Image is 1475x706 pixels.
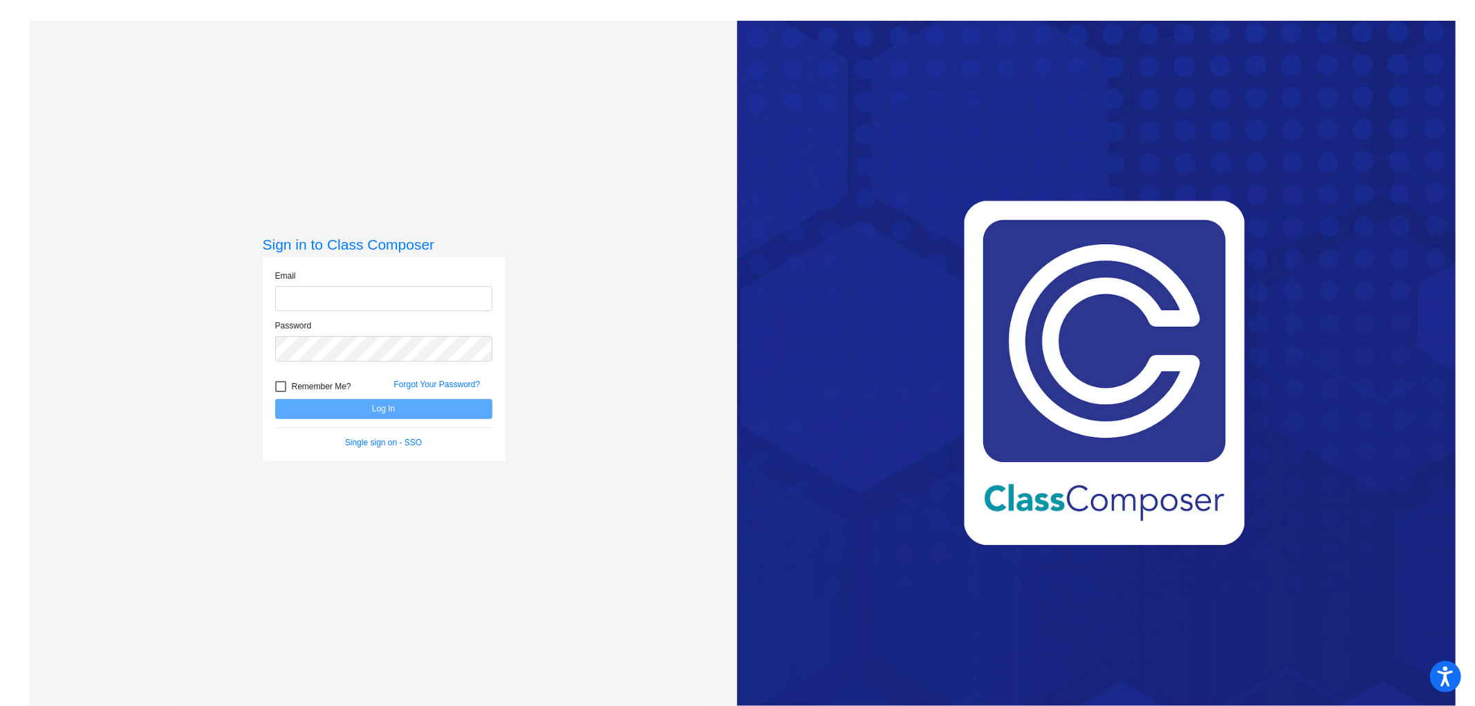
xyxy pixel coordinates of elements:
button: Log In [275,399,492,419]
a: Single sign on - SSO [345,438,422,447]
label: Password [275,319,312,332]
label: Email [275,270,296,282]
span: Remember Me? [292,378,351,395]
a: Forgot Your Password? [394,380,481,389]
h3: Sign in to Class Composer [263,236,505,253]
